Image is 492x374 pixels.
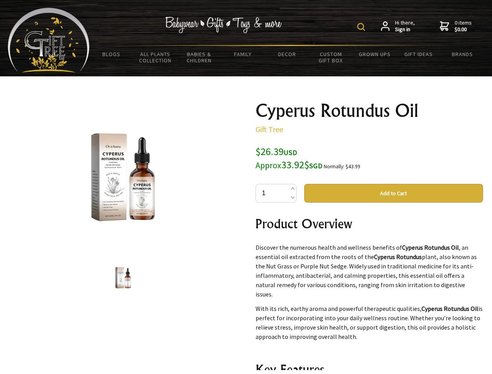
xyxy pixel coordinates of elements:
[440,19,472,33] a: 0 items$0.00
[395,19,415,33] span: Hi there,
[441,46,485,62] a: Brands
[256,145,323,171] span: $26.39 33.92$
[455,26,472,33] strong: $0.00
[357,23,365,31] img: product search
[284,148,297,157] span: USD
[177,46,221,69] a: Babies & Children
[265,46,309,62] a: Decor
[165,17,282,33] img: Babywear - Gifts - Toys & more
[309,161,323,170] span: SGD
[304,184,483,203] button: Add to Cart
[402,243,459,251] strong: Cyperus Rotundus Oil
[256,304,483,341] p: With its rich, earthy aroma and powerful therapeutic qualities, is perfect for incorporating into...
[421,305,478,312] strong: Cyperus Rotundus Oil
[256,160,281,171] small: Approx
[8,8,90,72] img: Babyware - Gifts - Toys and more...
[455,19,472,33] span: 0 items
[134,46,178,69] a: All Plants Collection
[374,253,422,261] strong: Cyperus Rotundus
[221,46,265,62] a: Family
[256,243,483,299] p: Discover the numerous health and wellness benefits of , an essential oil extracted from the roots...
[397,46,441,62] a: Gift Ideas
[256,124,283,134] a: Gift Tree
[256,101,483,120] h1: Cyperus Rotundus Oil
[353,46,397,62] a: Grown Ups
[108,263,138,293] img: Cyperus Rotundus Oil
[256,214,483,233] h2: Product Overview
[90,46,134,62] a: BLOGS
[309,46,353,69] a: Custom Gift Box
[324,163,360,170] small: Normally: $43.99
[381,19,415,33] a: Hi there,Sign in
[395,26,415,33] strong: Sign in
[62,116,184,238] img: Cyperus Rotundus Oil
